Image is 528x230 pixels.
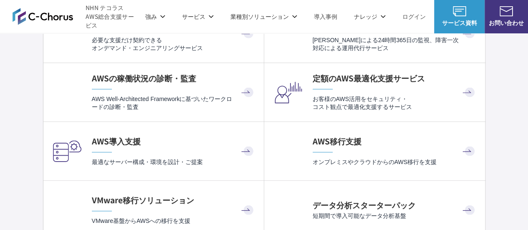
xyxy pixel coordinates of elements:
p: 強み [145,12,165,21]
img: AWS総合支援サービス C-Chorus [13,8,73,25]
a: 定額のAWS最適化支援サービス お客様のAWS活用をセキュリティ・コスト観点で最適化支援するサービス [264,63,485,121]
a: AWS総合支援サービス C-Chorus NHN テコラスAWS総合支援サービス [13,3,137,30]
p: 短期間で導入可能なデータ分析基盤 [313,212,477,220]
a: AWS移行支援 オンプレミスやクラウドからのAWS移行を支援 [264,122,485,180]
p: お客様のAWS活用をセキュリティ・ コスト観点で最適化支援するサービス [313,95,477,111]
a: ログイン [402,12,426,21]
a: AWSの稼働状況の診断・監査 AWS Well-Architected Frameworkに基づいたワークロードの診断・監査 [43,63,264,121]
p: [PERSON_NAME]による24時間365日の監視、障害一次対応による運用代行サービス [313,36,477,53]
h4: データ分析スターターパック [313,200,477,211]
a: AWS導入支援 最適なサーバー構成・環境を設計・ご提案 [43,122,264,180]
p: ナレッジ [354,12,386,21]
p: 必要な支援だけ契約できる オンデマンド・エンジニアリングサービス [92,36,255,53]
p: 業種別ソリューション [230,12,297,21]
img: お問い合わせ [500,6,513,16]
p: AWS Well-Architected Frameworkに基づいたワークロードの診断・監査 [92,95,255,111]
h4: AWSの稼働状況の診断・監査 [92,73,255,84]
span: NHN テコラス AWS総合支援サービス [86,3,137,30]
p: サービス [182,12,214,21]
a: 導入事例 [314,12,337,21]
h4: AWS移行支援 [313,136,477,147]
p: 最適なサーバー構成・環境を設計・ご提案 [92,158,255,166]
span: サービス資料 [434,18,485,27]
span: お問い合わせ [485,18,528,27]
h4: VMware移行ソリューション [92,195,255,206]
h4: AWS導入支援 [92,136,255,147]
img: AWS総合支援サービス C-Chorus サービス資料 [453,6,466,16]
p: VMware基盤からAWSへの移行を支援 [92,217,255,225]
p: オンプレミスやクラウドからのAWS移行を支援 [313,158,477,166]
h4: 定額のAWS最適化支援サービス [313,73,477,84]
